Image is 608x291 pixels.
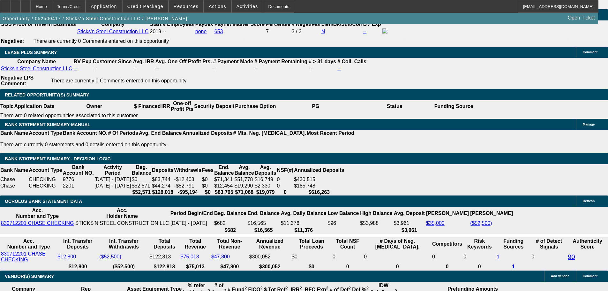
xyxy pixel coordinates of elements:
b: BV Exp [363,21,381,27]
th: $3,961 [394,227,425,234]
td: -- [132,65,154,72]
td: $11,376 [281,220,327,226]
div: 7 [266,29,290,34]
a: 653 [214,29,223,34]
span: -- [163,29,166,34]
td: $0 [131,176,152,183]
th: $71,068 [234,189,254,195]
a: $47,800 [211,254,230,259]
td: $682 [214,220,246,226]
th: Low Balance [327,207,359,219]
td: $122,813 [149,251,180,263]
span: Actions [209,4,226,9]
th: $0 [291,264,332,270]
a: -- [74,66,77,71]
td: $52,571 [131,183,152,189]
a: N [321,29,325,34]
b: # > 31 days [309,59,336,64]
sup: 2 [349,286,351,290]
th: Total Revenue [180,238,210,250]
a: -- [337,66,341,71]
th: $19,079 [254,189,277,195]
th: Competitors [432,238,462,250]
th: Total Loan Proceeds [291,238,332,250]
th: Beg. Balance [131,164,152,176]
td: -- [155,65,212,72]
th: [PERSON_NAME] [426,207,469,219]
b: Lien/Bk/Suit/Coll [321,21,362,27]
span: Refresh [583,199,595,203]
span: There are currently 0 Comments entered on this opportunity [51,78,186,83]
th: High Balance [360,207,393,219]
th: $128,018 [152,189,174,195]
a: ($52,500) [99,254,121,259]
a: $35,000 [426,220,445,226]
span: VENDOR(S) SUMMARY [5,274,54,279]
td: $19,290 [234,183,254,189]
sup: 2 [260,286,263,290]
a: none [195,29,207,34]
td: $0 [202,183,214,189]
td: 0 [432,251,462,263]
span: Comment [583,50,597,54]
th: Account Type [28,164,63,176]
td: $83,744 [152,176,174,183]
span: RELATED OPPORTUNITY(S) SUMMARY [5,92,89,97]
th: Risk Keywords [463,238,496,250]
button: Credit Package [123,0,168,12]
b: # Negatives [292,21,320,27]
th: Funding Source [434,100,474,112]
button: Resources [169,0,203,12]
a: Sticks'n Steel Construction LLC [77,29,149,34]
div: $430,515 [294,177,344,182]
span: There are currently 0 Comments entered on this opportunity [34,38,169,44]
th: Int. Transfer Withdrawals [99,238,148,250]
th: ($52,500) [99,264,148,270]
td: $0 [202,176,214,183]
th: 0 [332,264,363,270]
th: # Days of Neg. [MEDICAL_DATA]. [364,238,431,250]
b: Paydex [195,21,213,27]
sup: 2 [244,286,247,290]
th: Avg. Balance [234,164,254,176]
b: # Employees [163,21,194,27]
th: Acc. Number and Type [1,238,56,250]
td: [DATE] - [DATE] [94,183,131,189]
th: 0 [432,264,462,270]
b: BV Exp [74,59,92,64]
b: Paynet Master Score [214,21,265,27]
th: Total Deposits [149,238,180,250]
b: Company Name [17,59,56,64]
th: Beg. Balance [214,207,246,219]
b: Avg. IRR [133,59,154,64]
th: Deposits [152,164,174,176]
span: Application [91,4,117,9]
th: Acc. Number and Type [1,207,74,219]
a: 830712201 CHASE CHECKING [1,251,46,262]
div: $185,748 [294,183,344,189]
img: facebook-icon.png [382,28,387,34]
th: Account Type [28,130,63,136]
td: 0 [277,176,294,183]
td: $16,749 [254,176,277,183]
th: Most Recent Period [306,130,355,136]
th: $47,800 [211,264,248,270]
th: Application Date [14,100,55,112]
th: Authenticity Score [567,238,607,250]
a: 1 [512,264,515,269]
a: $12,800 [57,254,76,259]
td: 2201 [63,183,94,189]
th: Total Non-Revenue [211,238,248,250]
th: $ Financed [134,100,161,112]
td: [DATE] - [DATE] [94,176,131,183]
th: Owner [55,100,134,112]
th: Avg. End Balance [139,130,182,136]
th: $0 [202,189,214,195]
th: Fees [202,164,214,176]
td: 0 [277,183,294,189]
th: 0 [364,264,431,270]
button: Activities [232,0,263,12]
th: $682 [214,227,246,234]
th: $616,263 [294,189,344,195]
td: $2,330 [254,183,277,189]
